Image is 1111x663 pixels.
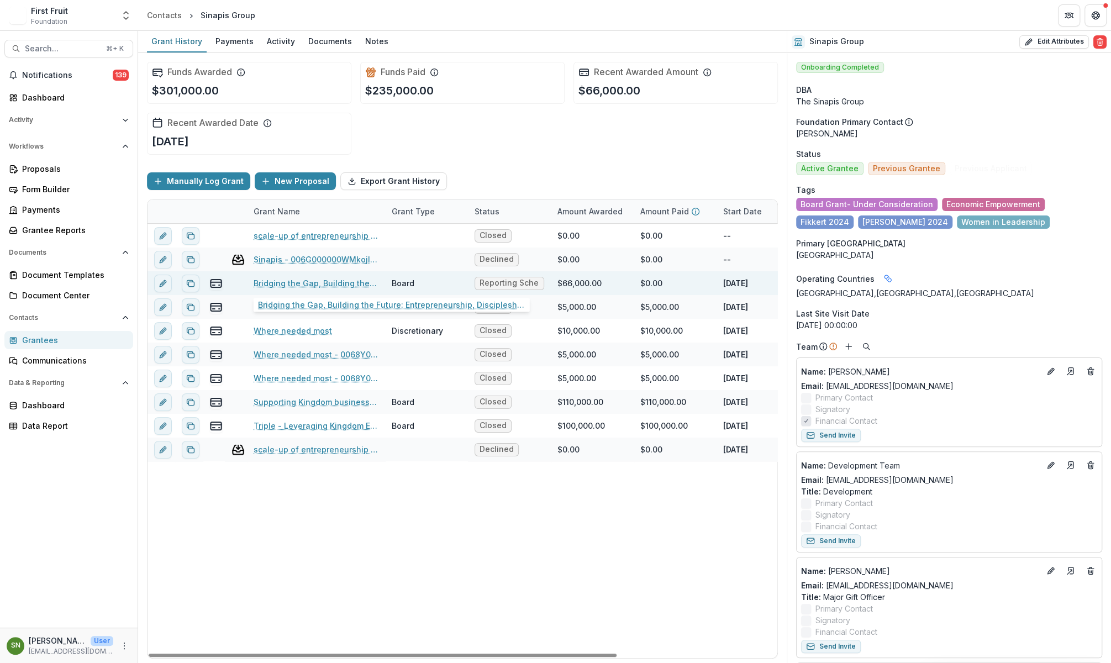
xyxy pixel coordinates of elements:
[11,642,20,649] div: Sofia Njoroge
[480,421,507,430] span: Closed
[723,444,748,455] p: [DATE]
[385,206,441,217] div: Grant Type
[801,218,849,227] span: Fikkert 2024
[815,497,873,509] span: Primary Contact
[723,349,748,360] p: [DATE]
[118,639,131,653] button: More
[182,227,199,245] button: Duplicate proposal
[557,444,580,455] div: $0.00
[4,374,133,392] button: Open Data & Reporting
[801,474,954,486] a: Email: [EMAIL_ADDRESS][DOMAIN_NAME]
[480,373,507,383] span: Closed
[211,31,258,52] a: Payments
[4,221,133,239] a: Grantee Reports
[480,255,514,264] span: Declined
[254,420,378,432] a: Triple - Leveraging Kingdom Entrepreneurs & DMM Strategies for [DEMOGRAPHIC_DATA] Growth - 0061M0...
[801,591,1097,603] p: Major Gift Officer
[801,366,1040,377] p: [PERSON_NAME]
[480,231,507,240] span: Closed
[4,40,133,57] button: Search...
[29,635,86,646] p: [PERSON_NAME]
[152,82,219,99] p: $301,000.00
[723,396,748,408] p: [DATE]
[480,397,507,407] span: Closed
[255,172,336,190] button: New Proposal
[796,287,1102,299] p: [GEOGRAPHIC_DATA],[GEOGRAPHIC_DATA],[GEOGRAPHIC_DATA]
[955,164,1027,173] span: Previous Applicant
[801,592,821,602] span: Title :
[4,201,133,219] a: Payments
[468,206,506,217] div: Status
[946,200,1040,209] span: Economic Empowerment
[1084,564,1097,577] button: Deletes
[147,33,207,49] div: Grant History
[22,269,124,281] div: Document Templates
[4,138,133,155] button: Open Workflows
[9,249,118,256] span: Documents
[254,372,378,384] a: Where needed most - 0068Y00001MBPqqQAH
[961,218,1045,227] span: Women in Leadership
[809,37,864,46] h2: Sinapis Group
[594,67,698,77] h2: Recent Awarded Amount
[113,70,129,81] span: 139
[801,534,861,548] button: Send Invite
[209,396,223,409] button: view-payments
[9,379,118,387] span: Data & Reporting
[717,206,768,217] div: Start Date
[392,301,443,313] div: Discretionary
[22,92,124,103] div: Dashboard
[22,399,124,411] div: Dashboard
[31,5,68,17] div: First Fruit
[796,128,1102,139] p: [PERSON_NAME]
[815,403,850,415] span: Signatory
[4,266,133,284] a: Document Templates
[1019,35,1089,49] button: Edit Attributes
[154,275,172,292] button: edit
[152,133,189,150] p: [DATE]
[143,7,186,23] a: Contacts
[31,17,67,27] span: Foundation
[154,393,172,411] button: edit
[801,640,861,653] button: Send Invite
[182,417,199,435] button: Duplicate proposal
[1084,459,1097,472] button: Deletes
[801,475,824,485] span: Email:
[182,393,199,411] button: Duplicate proposal
[796,96,1102,107] div: The Sinapis Group
[247,206,307,217] div: Grant Name
[551,206,629,217] div: Amount Awarded
[9,116,118,124] span: Activity
[801,380,954,392] a: Email: [EMAIL_ADDRESS][DOMAIN_NAME]
[365,82,434,99] p: $235,000.00
[801,367,826,376] span: Name :
[4,66,133,84] button: Notifications139
[480,302,507,312] span: Closed
[22,71,113,80] span: Notifications
[801,565,1040,577] a: Name: [PERSON_NAME]
[796,116,903,128] p: Foundation Primary Contact
[801,486,1097,497] p: Development
[801,460,1040,471] p: Development Team
[4,331,133,349] a: Grantees
[801,429,861,442] button: Send Invite
[304,31,356,52] a: Documents
[4,417,133,435] a: Data Report
[796,319,1102,331] p: [DATE] 00:00:00
[1044,459,1057,472] button: Edit
[104,43,126,55] div: ⌘ + K
[860,340,873,353] button: Search
[723,420,748,432] p: [DATE]
[1062,456,1080,474] a: Go to contact
[634,199,717,223] div: Amount Paid
[640,420,688,432] div: $100,000.00
[480,350,507,359] span: Closed
[801,164,859,173] span: Active Grantee
[873,164,940,173] span: Previous Grantee
[254,254,378,265] a: Sinapis - 006G000000WMkojIAD
[392,325,443,336] div: Discretionary
[717,199,799,223] div: Start Date
[9,7,27,24] img: First Fruit
[551,199,634,223] div: Amount Awarded
[862,218,948,227] span: [PERSON_NAME] 2024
